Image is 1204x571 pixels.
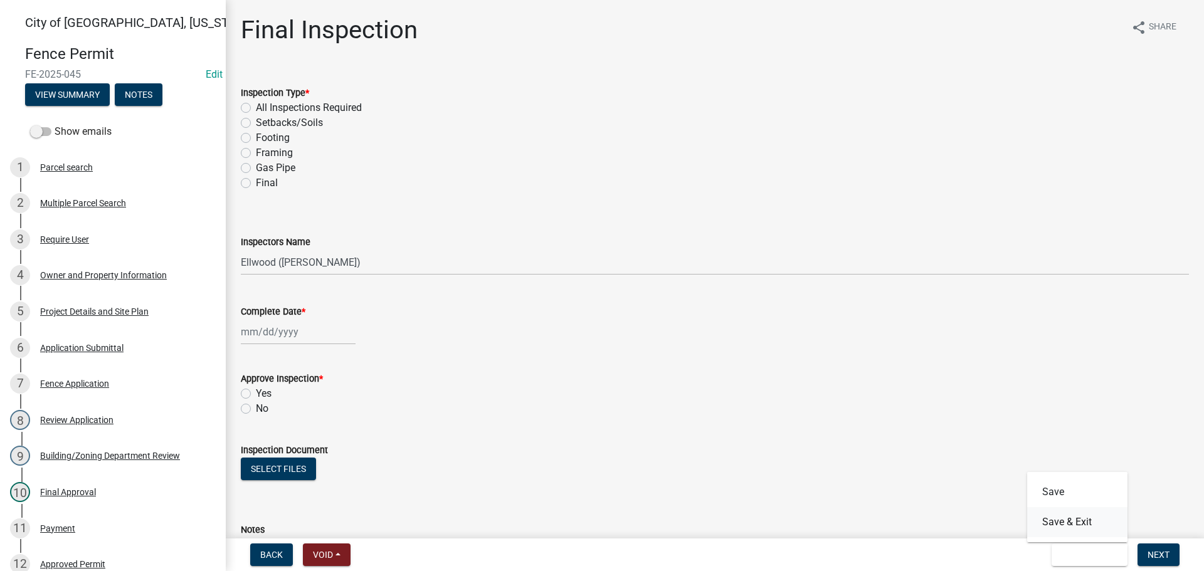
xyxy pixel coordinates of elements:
button: Notes [115,83,162,106]
button: Next [1138,543,1180,566]
label: Yes [256,386,272,401]
div: Parcel search [40,163,93,172]
div: Project Details and Site Plan [40,307,149,316]
button: View Summary [25,83,110,106]
div: 6 [10,338,30,358]
div: 5 [10,301,30,322]
span: Void [313,550,333,560]
button: Save [1027,477,1127,507]
button: Select files [241,458,316,480]
label: No [256,401,268,416]
label: All Inspections Required [256,100,362,115]
label: Setbacks/Soils [256,115,323,130]
wm-modal-confirm: Edit Application Number [206,68,223,80]
div: 10 [10,482,30,502]
div: Application Submittal [40,343,124,352]
div: Require User [40,235,89,244]
h1: Final Inspection [241,15,418,45]
button: Void [303,543,351,566]
div: Review Application [40,416,114,424]
label: Final [256,175,278,191]
button: Back [250,543,293,566]
wm-modal-confirm: Summary [25,90,110,100]
button: shareShare [1121,15,1186,39]
label: Framing [256,145,293,160]
span: Save & Exit [1062,550,1110,560]
div: Save & Exit [1027,472,1127,542]
span: City of [GEOGRAPHIC_DATA], [US_STATE] [25,15,253,30]
div: Payment [40,524,75,533]
div: Owner and Property Information [40,271,167,280]
label: Notes [241,526,265,535]
span: Back [260,550,283,560]
div: 9 [10,446,30,466]
div: Approved Permit [40,560,105,568]
i: share [1131,20,1146,35]
div: 2 [10,193,30,213]
label: Inspection Type [241,89,309,98]
label: Show emails [30,124,112,139]
div: 1 [10,157,30,177]
label: Footing [256,130,290,145]
span: Share [1149,20,1176,35]
label: Inspectors Name [241,238,310,247]
input: mm/dd/yyyy [241,319,356,345]
div: 3 [10,229,30,249]
div: 4 [10,265,30,285]
button: Save & Exit [1052,543,1127,566]
span: FE-2025-045 [25,68,201,80]
label: Complete Date [241,308,305,317]
label: Inspection Document [241,446,328,455]
label: Gas Pipe [256,160,295,175]
span: Next [1148,550,1170,560]
button: Save & Exit [1027,507,1127,537]
div: Final Approval [40,488,96,496]
label: Approve Inspection [241,375,323,384]
div: 8 [10,410,30,430]
div: Building/Zoning Department Review [40,451,180,460]
a: Edit [206,68,223,80]
div: 11 [10,518,30,538]
div: 7 [10,374,30,394]
div: Multiple Parcel Search [40,199,126,207]
div: Fence Application [40,379,109,388]
h4: Fence Permit [25,45,216,63]
wm-modal-confirm: Notes [115,90,162,100]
